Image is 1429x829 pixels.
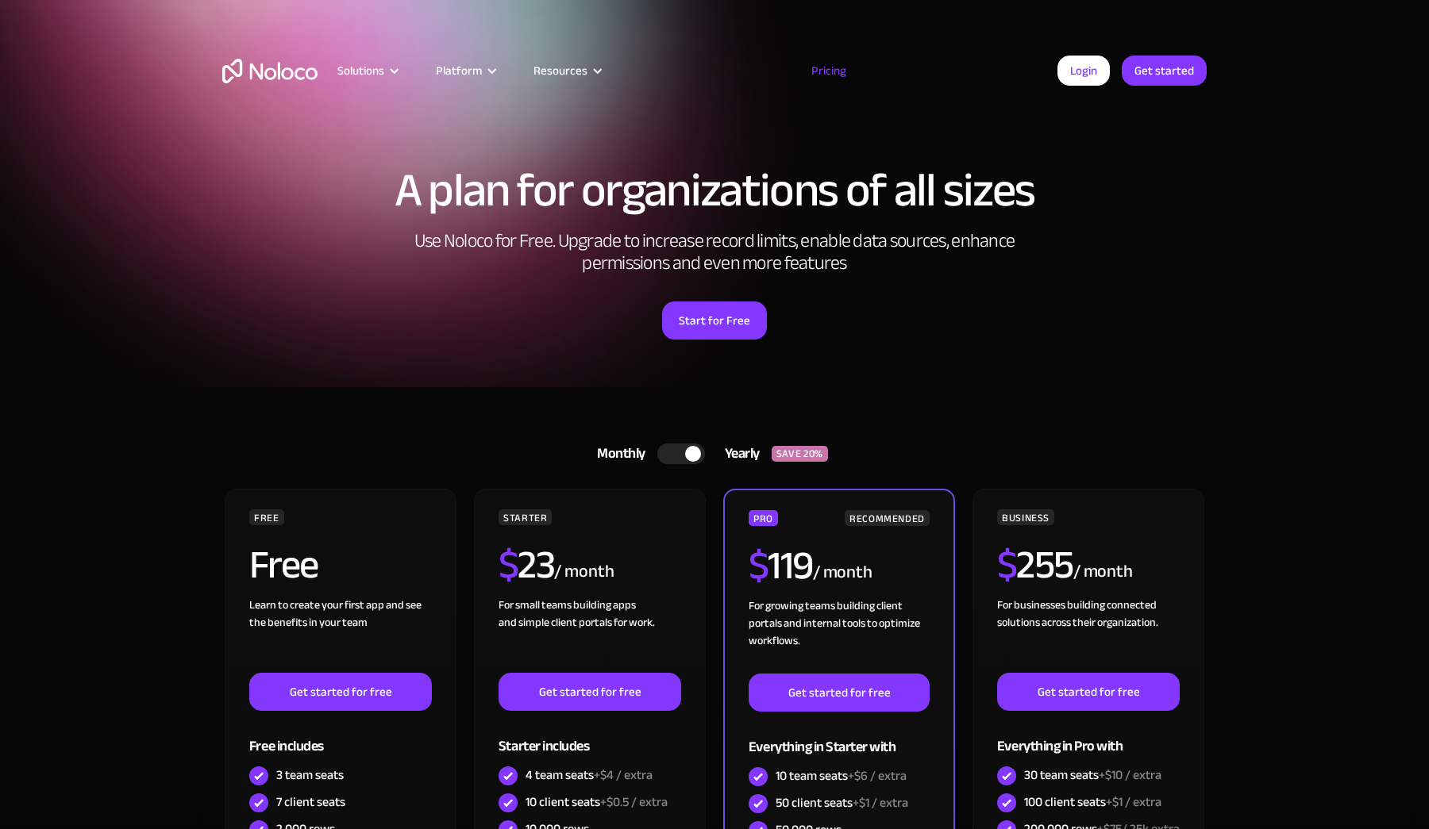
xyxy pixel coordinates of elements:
[997,673,1180,711] a: Get started for free
[997,545,1073,585] h2: 255
[997,597,1180,673] div: For businesses building connected solutions across their organization. ‍
[1057,56,1110,86] a: Login
[222,167,1207,214] h1: A plan for organizations of all sizes
[776,794,908,812] div: 50 client seats
[792,60,866,81] a: Pricing
[533,60,587,81] div: Resources
[249,711,432,762] div: Free includes
[499,673,681,711] a: Get started for free
[594,763,653,787] span: +$4 / extra
[1122,56,1207,86] a: Get started
[749,597,930,674] div: For growing teams building client portals and internal tools to optimize workflows.
[416,60,514,81] div: Platform
[249,545,318,585] h2: Free
[499,711,681,762] div: Starter includes
[705,442,772,466] div: Yearly
[853,791,908,815] span: +$1 / extra
[1106,790,1161,814] span: +$1 / extra
[1024,793,1161,811] div: 100 client seats
[337,60,384,81] div: Solutions
[499,528,518,602] span: $
[997,711,1180,762] div: Everything in Pro with
[276,793,345,811] div: 7 client seats
[1099,763,1161,787] span: +$10 / extra
[997,528,1017,602] span: $
[749,528,768,603] span: $
[526,793,668,811] div: 10 client seats
[499,545,555,585] h2: 23
[397,230,1032,274] h2: Use Noloco for Free. Upgrade to increase record limits, enable data sources, enhance permissions ...
[577,442,657,466] div: Monthly
[813,560,872,585] div: / month
[845,510,930,526] div: RECOMMENDED
[662,301,767,340] a: Start for Free
[776,767,907,785] div: 10 team seats
[526,766,653,784] div: 4 team seats
[554,559,614,585] div: / month
[318,60,416,81] div: Solutions
[499,597,681,673] div: For small teams building apps and simple client portals for work. ‍
[1073,559,1133,585] div: / month
[749,510,778,526] div: PRO
[249,509,284,525] div: FREE
[499,509,552,525] div: STARTER
[772,446,828,462] div: SAVE 20%
[514,60,619,81] div: Resources
[222,59,318,83] a: home
[436,60,482,81] div: Platform
[749,546,813,585] h2: 119
[249,673,432,711] a: Get started for free
[1024,766,1161,784] div: 30 team seats
[848,764,907,788] span: +$6 / extra
[749,712,930,763] div: Everything in Starter with
[749,674,930,712] a: Get started for free
[600,790,668,814] span: +$0.5 / extra
[249,597,432,673] div: Learn to create your first app and see the benefits in your team ‍
[276,766,344,784] div: 3 team seats
[997,509,1054,525] div: BUSINESS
